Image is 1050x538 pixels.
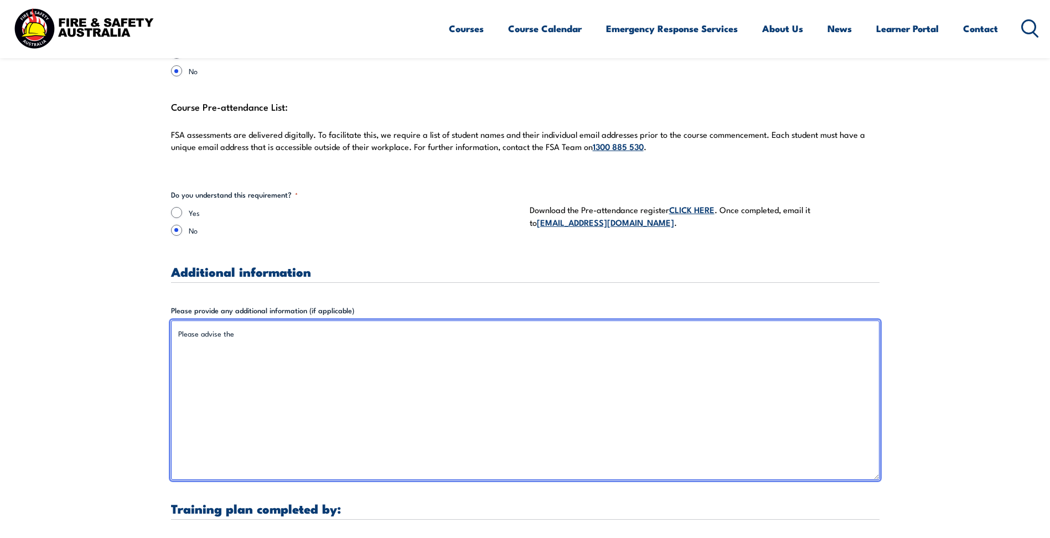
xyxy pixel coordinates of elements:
p: FSA assessments are delivered digitally. To facilitate this, we require a list of student names a... [171,129,880,153]
a: Courses [449,14,484,43]
h3: Additional information [171,265,880,278]
a: News [827,14,852,43]
legend: Do you understand this requirement? [171,189,298,200]
a: [EMAIL_ADDRESS][DOMAIN_NAME] [537,216,674,228]
h3: Training plan completed by: [171,502,880,515]
a: About Us [762,14,803,43]
p: Download the Pre-attendance register . Once completed, email it to . [530,203,880,229]
label: Yes [189,207,521,218]
a: Course Calendar [508,14,582,43]
a: Emergency Response Services [606,14,738,43]
label: No [189,65,521,76]
div: Course Pre-attendance List: [171,99,880,167]
a: CLICK HERE [669,203,715,215]
label: No [189,225,521,236]
a: Learner Portal [876,14,939,43]
a: Contact [963,14,998,43]
label: Please provide any additional information (if applicable) [171,305,880,316]
a: 1300 885 530 [593,140,644,152]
